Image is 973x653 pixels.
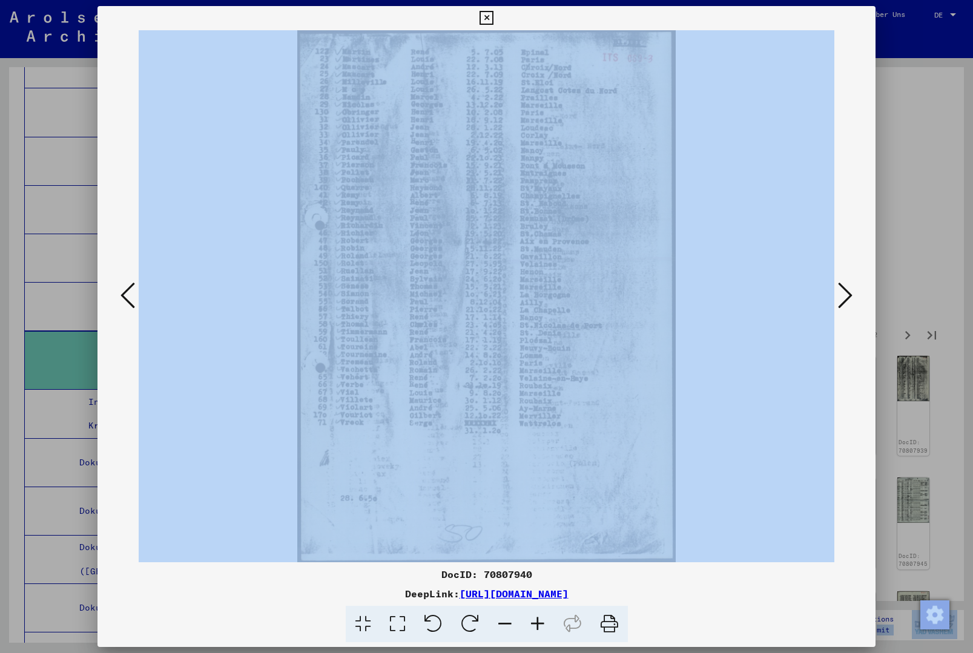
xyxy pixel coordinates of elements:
img: Zustimmung ändern [920,600,949,629]
a: [URL][DOMAIN_NAME] [460,588,569,600]
img: 001.jpg [139,30,835,562]
div: DocID: 70807940 [97,567,876,582]
div: Zustimmung ändern [920,600,949,629]
div: DeepLink: [97,586,876,601]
